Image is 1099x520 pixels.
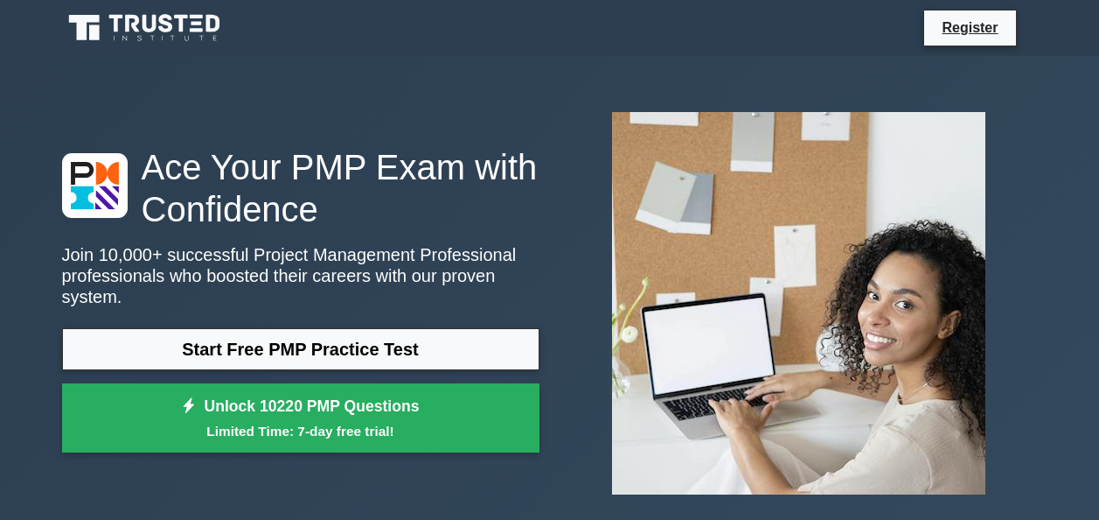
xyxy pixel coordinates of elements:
a: Register [931,17,1008,39]
p: Join 10,000+ successful Project Management Professional professionals who boosted their careers w... [62,244,539,307]
a: Unlock 10220 PMP QuestionsLimited Time: 7-day free trial! [62,383,539,453]
h1: Ace Your PMP Exam with Confidence [62,146,539,230]
a: Start Free PMP Practice Test [62,328,539,370]
small: Limited Time: 7-day free trial! [84,421,518,441]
